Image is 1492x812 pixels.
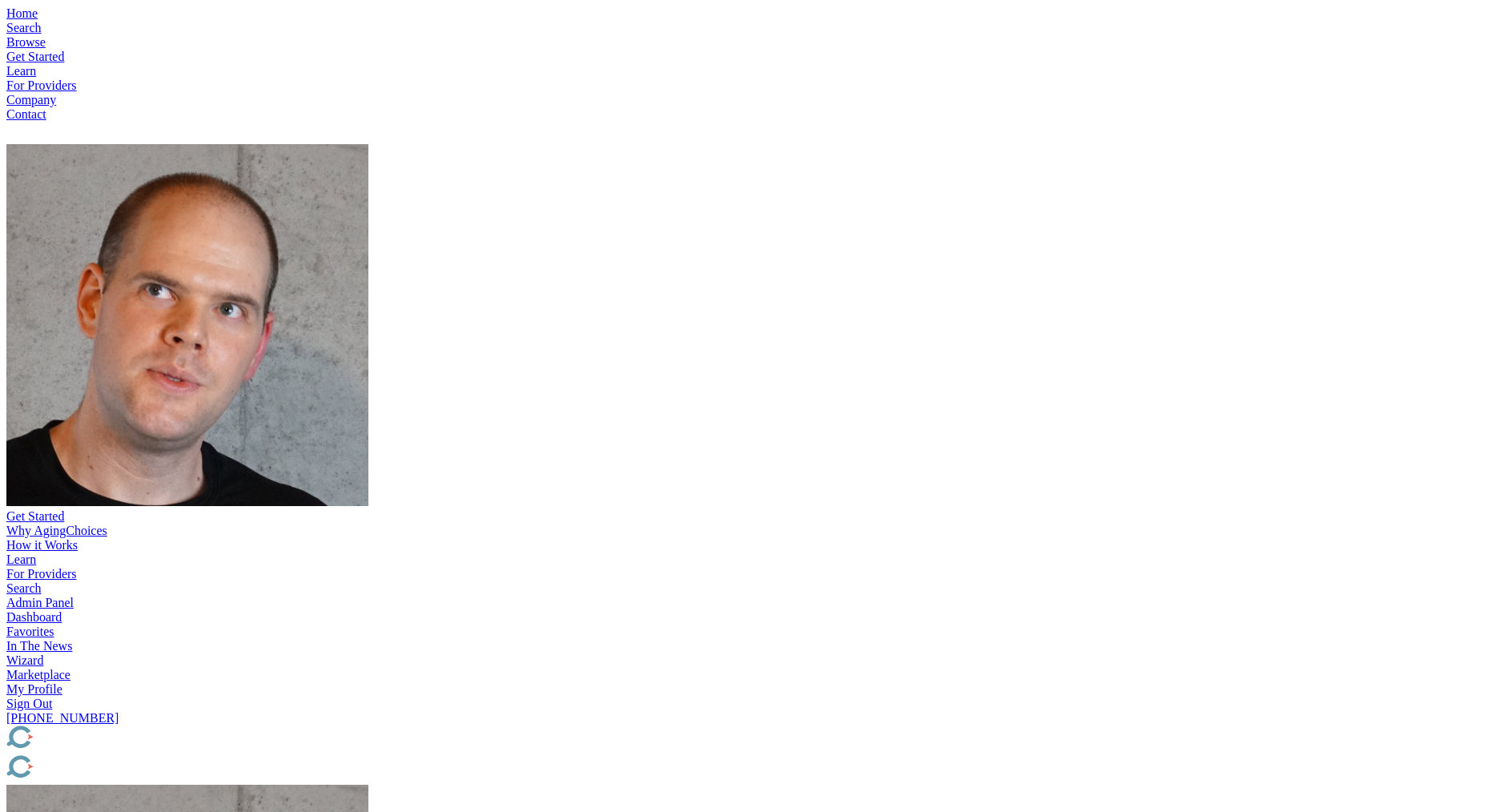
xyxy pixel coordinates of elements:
div: Get Started [6,509,1486,524]
a: Learn [6,64,36,78]
div: Favorites [6,625,1486,639]
div: Wizard [6,653,1486,668]
a: Get Started [6,50,64,63]
a: Browse [6,35,46,49]
a: Home [6,6,38,20]
a: For Providers [6,78,77,92]
div: How it Works [6,538,1486,553]
div: Admin Panel [6,596,1486,610]
div: Learn [6,553,1486,567]
div: Search [6,581,1486,596]
a: Contact [6,107,46,121]
div: Why AgingChoices [6,524,1486,538]
img: Choice! [6,755,183,782]
a: [PHONE_NUMBER] [6,711,119,725]
img: search-icon.svg [6,122,26,141]
div: Popover trigger [6,21,1486,35]
div: Marketplace [6,668,1486,682]
div: For Providers [6,567,1486,581]
div: In The News [6,639,1486,653]
div: Sign Out [6,697,1486,711]
a: Search [6,21,42,34]
div: Popover trigger [6,144,1486,509]
div: My Profile [6,682,1486,697]
img: AgingChoices [6,726,183,752]
div: Dashboard [6,610,1486,625]
a: Company [6,93,56,107]
img: d4d39b5f-dbb1-43f6-b8c8-bcc662e1d89f.jpg [6,144,368,506]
